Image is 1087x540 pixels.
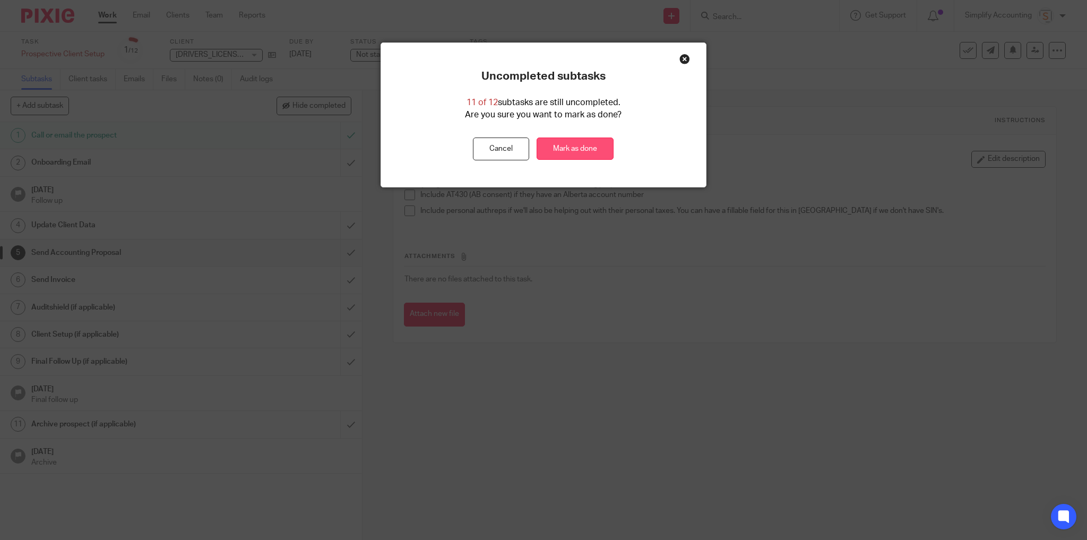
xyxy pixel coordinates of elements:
[679,54,690,64] div: Close this dialog window
[481,70,606,83] p: Uncompleted subtasks
[465,109,622,121] p: Are you sure you want to mark as done?
[467,98,498,107] span: 11 of 12
[537,138,614,160] a: Mark as done
[467,97,620,109] p: subtasks are still uncompleted.
[473,138,529,160] button: Cancel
